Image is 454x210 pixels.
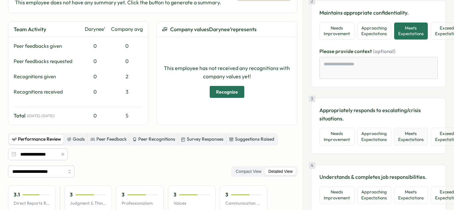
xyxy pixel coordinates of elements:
[111,112,143,119] div: 5
[14,191,20,198] p: 3.1
[14,112,26,119] span: Total
[319,9,438,17] p: Maintains appropriate confidentiality.
[122,191,125,198] p: 3
[82,112,108,119] div: 0
[265,168,296,176] label: Detailed View
[357,128,391,145] button: Approaching Expectations
[319,186,354,204] button: Needs Improvement
[309,162,315,169] div: 4
[70,191,73,198] p: 3
[14,73,79,80] div: Recognitions given
[354,48,373,54] span: context
[12,136,61,143] div: Performance Review
[27,114,55,118] span: ( [DATE] - [DATE] )
[319,48,335,54] span: Please
[90,136,127,143] div: Peer Feedback
[70,200,106,206] p: Judgment & Thinking Skills
[111,88,143,96] div: 3
[82,42,108,50] div: 0
[394,186,428,204] button: Meets Expectations
[173,200,210,206] p: Values
[357,186,391,204] button: Approaching Expectations
[229,136,274,143] div: Suggestions Raised
[162,64,291,81] p: This employee has not received any recognitions with company values yet!
[319,106,438,123] p: Appropriately responds to escalating/crisis situations.
[357,22,391,40] button: Approaching Expectations
[232,168,265,176] label: Compact View
[111,73,143,80] div: 2
[319,22,354,40] button: Needs Improvement
[173,191,176,198] p: 3
[111,26,143,33] div: Company avg
[225,200,262,206] p: Communication Skills
[319,128,354,145] button: Needs Improvement
[111,58,143,65] div: 0
[14,42,79,50] div: Peer feedbacks given
[216,86,238,98] span: Recognize
[170,25,257,34] span: Company values Darynee’ represents
[181,136,223,143] div: Survey Responses
[111,42,143,50] div: 0
[335,48,354,54] span: provide
[394,22,428,40] button: Meets Expectations
[225,191,228,198] p: 3
[319,173,438,181] p: Understands & completes job responsibilities.
[14,58,79,65] div: Peer feedbacks requested
[132,136,175,143] div: Peer Recognitions
[67,136,85,143] div: Goals
[394,128,428,145] button: Meets Expectations
[82,73,108,80] div: 0
[373,48,396,54] span: (optional)
[82,88,108,96] div: 0
[309,96,315,102] div: 3
[14,88,79,96] div: Recognitions received
[14,25,79,34] div: Team Activity
[82,26,108,33] div: Darynee’
[14,200,50,206] p: Direct Reports Review Avg
[82,58,108,65] div: 0
[210,86,244,98] button: Recognize
[122,200,158,206] p: Professionalism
